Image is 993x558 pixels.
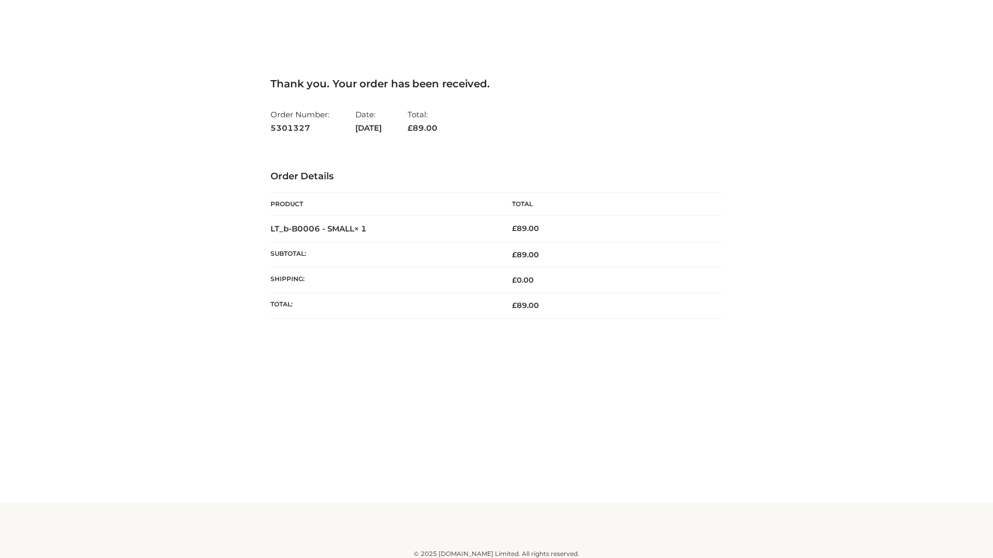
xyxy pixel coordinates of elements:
[512,250,539,259] span: 89.00
[408,105,438,137] li: Total:
[355,121,382,135] strong: [DATE]
[408,123,413,133] span: £
[512,224,539,233] bdi: 89.00
[512,275,534,285] bdi: 0.00
[512,275,517,285] span: £
[270,242,496,267] th: Subtotal:
[354,224,367,234] strong: × 1
[270,193,496,216] th: Product
[270,171,723,182] h3: Order Details
[270,121,329,135] strong: 5301327
[512,224,517,233] span: £
[270,224,367,234] strong: LT_b-B0006 - SMALL
[270,105,329,137] li: Order Number:
[270,293,496,318] th: Total:
[512,250,517,259] span: £
[355,105,382,137] li: Date:
[408,123,438,133] span: 89.00
[512,301,539,310] span: 89.00
[496,193,723,216] th: Total
[512,301,517,310] span: £
[270,268,496,293] th: Shipping:
[270,78,723,90] h3: Thank you. Your order has been received.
